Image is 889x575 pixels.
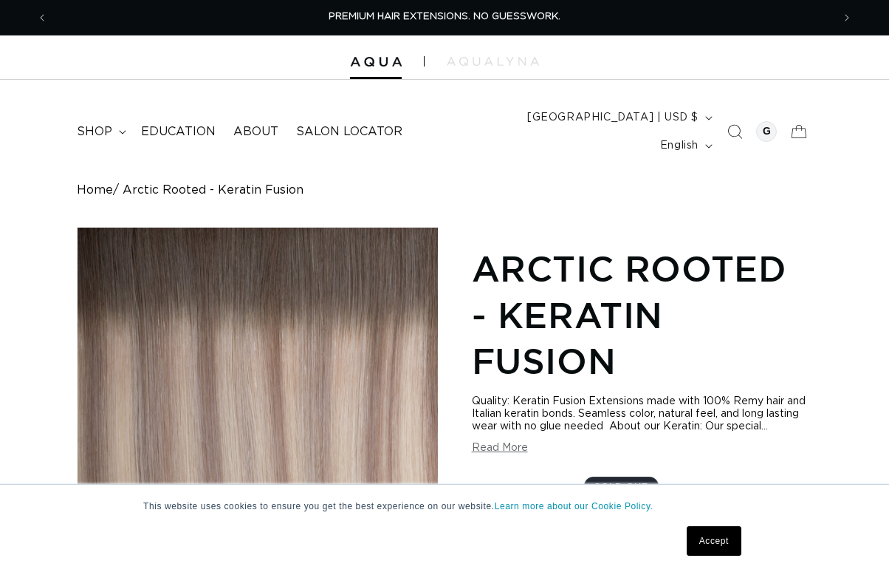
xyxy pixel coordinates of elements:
[831,4,863,32] button: Next announcement
[77,183,811,197] nav: breadcrumbs
[472,245,812,384] h1: Arctic Rooted - Keratin Fusion
[527,110,698,126] span: [GEOGRAPHIC_DATA] | USD $
[495,501,653,511] a: Learn more about our Cookie Policy.
[350,57,402,67] img: Aqua Hair Extensions
[68,115,132,149] summary: shop
[472,395,812,433] div: Quality: Keratin Fusion Extensions made with 100% Remy hair and Italian keratin bonds. Seamless c...
[329,12,560,21] span: PREMIUM HAIR EXTENSIONS. NO GUESSWORK.
[26,4,58,32] button: Previous announcement
[233,124,278,140] span: About
[123,183,303,197] span: Arctic Rooted - Keratin Fusion
[143,500,746,513] p: This website uses cookies to ensure you get the best experience on our website.
[77,183,113,197] a: Home
[296,124,402,140] span: Salon Locator
[660,138,698,154] span: English
[287,115,411,149] a: Salon Locator
[141,124,216,140] span: Education
[132,115,224,149] a: Education
[518,103,718,132] button: [GEOGRAPHIC_DATA] | USD $
[718,115,751,148] summary: Search
[472,477,579,505] span: $95.00 USD
[687,526,741,556] a: Accept
[472,442,528,455] button: Read More
[224,115,287,149] a: About
[447,57,539,66] img: aqualyna.com
[584,477,659,495] span: Sold out
[77,124,112,140] span: shop
[651,132,718,160] button: English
